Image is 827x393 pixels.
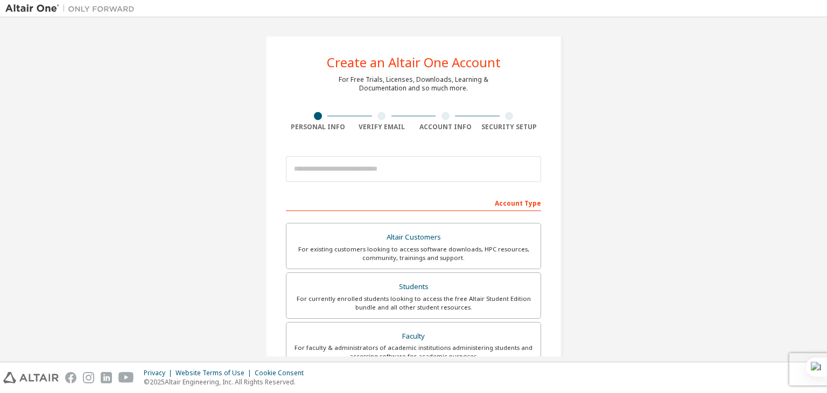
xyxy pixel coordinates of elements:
[255,369,310,377] div: Cookie Consent
[339,75,488,93] div: For Free Trials, Licenses, Downloads, Learning & Documentation and so much more.
[293,279,534,294] div: Students
[101,372,112,383] img: linkedin.svg
[293,245,534,262] div: For existing customers looking to access software downloads, HPC resources, community, trainings ...
[144,369,176,377] div: Privacy
[293,230,534,245] div: Altair Customers
[293,343,534,361] div: For faculty & administrators of academic institutions administering students and accessing softwa...
[5,3,140,14] img: Altair One
[3,372,59,383] img: altair_logo.svg
[413,123,478,131] div: Account Info
[144,377,310,387] p: © 2025 Altair Engineering, Inc. All Rights Reserved.
[327,56,501,69] div: Create an Altair One Account
[350,123,414,131] div: Verify Email
[478,123,542,131] div: Security Setup
[286,123,350,131] div: Personal Info
[65,372,76,383] img: facebook.svg
[176,369,255,377] div: Website Terms of Use
[293,329,534,344] div: Faculty
[293,294,534,312] div: For currently enrolled students looking to access the free Altair Student Edition bundle and all ...
[118,372,134,383] img: youtube.svg
[83,372,94,383] img: instagram.svg
[286,194,541,211] div: Account Type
